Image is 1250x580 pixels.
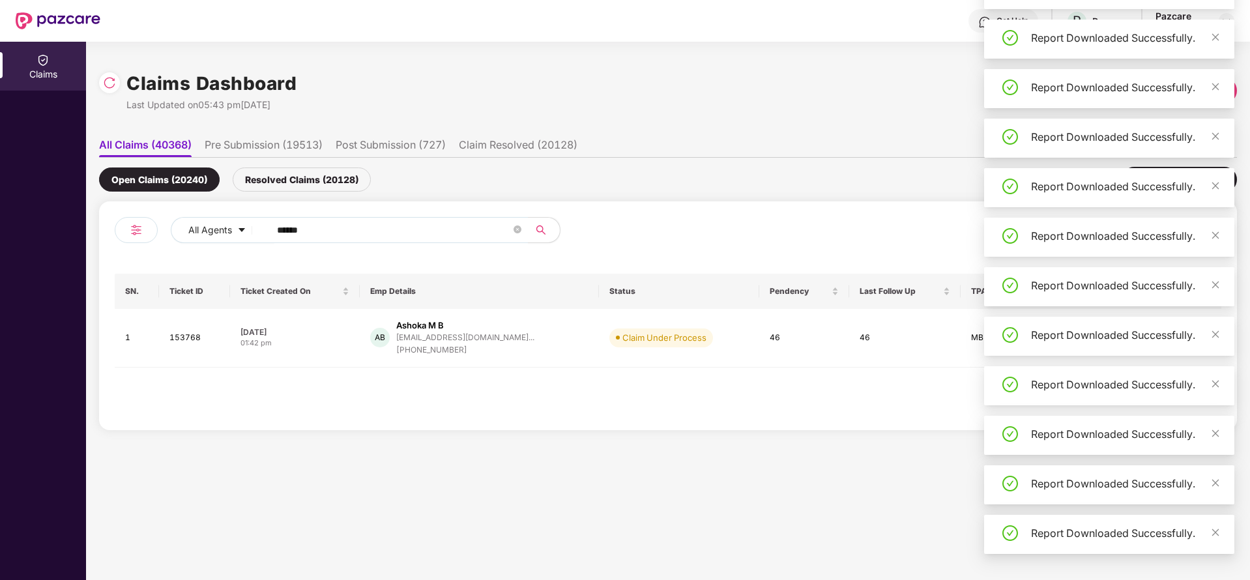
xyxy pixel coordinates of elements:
[961,309,1027,368] td: MBHICL
[171,217,274,243] button: All Agentscaret-down
[126,98,297,112] div: Last Updated on 05:43 pm[DATE]
[1031,377,1219,392] div: Report Downloaded Successfully.
[514,225,521,233] span: close-circle
[370,328,390,347] div: AB
[459,138,577,157] li: Claim Resolved (20128)
[230,274,360,309] th: Ticket Created On
[16,12,100,29] img: New Pazcare Logo
[1031,179,1219,194] div: Report Downloaded Successfully.
[99,138,192,157] li: All Claims (40368)
[514,224,521,237] span: close-circle
[1031,30,1219,46] div: Report Downloaded Successfully.
[1211,132,1220,141] span: close
[1031,327,1219,343] div: Report Downloaded Successfully.
[360,274,598,309] th: Emp Details
[1031,278,1219,293] div: Report Downloaded Successfully.
[1031,129,1219,145] div: Report Downloaded Successfully.
[961,274,1027,309] th: TPA
[1002,80,1018,95] span: check-circle
[1211,429,1220,438] span: close
[115,309,159,368] td: 1
[1031,476,1219,491] div: Report Downloaded Successfully.
[1031,525,1219,541] div: Report Downloaded Successfully.
[205,138,323,157] li: Pre Submission (19513)
[1002,278,1018,293] span: check-circle
[396,319,444,332] div: Ashoka M B
[336,138,446,157] li: Post Submission (727)
[1031,228,1219,244] div: Report Downloaded Successfully.
[759,274,849,309] th: Pendency
[1031,80,1219,95] div: Report Downloaded Successfully.
[1002,327,1018,343] span: check-circle
[599,274,759,309] th: Status
[1211,181,1220,190] span: close
[240,286,340,297] span: Ticket Created On
[188,223,232,237] span: All Agents
[860,286,940,297] span: Last Follow Up
[1002,426,1018,442] span: check-circle
[128,222,144,238] img: svg+xml;base64,PHN2ZyB4bWxucz0iaHR0cDovL3d3dy53My5vcmcvMjAwMC9zdmciIHdpZHRoPSIyNCIgaGVpZ2h0PSIyNC...
[1211,280,1220,289] span: close
[849,309,961,368] td: 46
[159,309,229,368] td: 153768
[126,69,297,98] h1: Claims Dashboard
[159,274,229,309] th: Ticket ID
[1002,228,1018,244] span: check-circle
[233,167,371,192] div: Resolved Claims (20128)
[1002,129,1018,145] span: check-circle
[622,331,706,344] div: Claim Under Process
[1211,330,1220,339] span: close
[240,326,350,338] div: [DATE]
[1002,377,1018,392] span: check-circle
[115,274,159,309] th: SN.
[396,333,534,341] div: [EMAIL_ADDRESS][DOMAIN_NAME]...
[528,225,553,235] span: search
[1031,426,1219,442] div: Report Downloaded Successfully.
[1211,82,1220,91] span: close
[770,286,829,297] span: Pendency
[1002,525,1018,541] span: check-circle
[978,16,991,29] img: svg+xml;base64,PHN2ZyBpZD0iSGVscC0zMngzMiIgeG1sbnM9Imh0dHA6Ly93d3cudzMub3JnLzIwMDAvc3ZnIiB3aWR0aD...
[1211,33,1220,42] span: close
[1211,528,1220,537] span: close
[759,309,849,368] td: 46
[1211,478,1220,487] span: close
[849,274,961,309] th: Last Follow Up
[103,76,116,89] img: svg+xml;base64,PHN2ZyBpZD0iUmVsb2FkLTMyeDMyIiB4bWxucz0iaHR0cDovL3d3dy53My5vcmcvMjAwMC9zdmciIHdpZH...
[1002,179,1018,194] span: check-circle
[99,167,220,192] div: Open Claims (20240)
[396,344,534,356] div: [PHONE_NUMBER]
[237,225,246,236] span: caret-down
[1211,231,1220,240] span: close
[528,217,560,243] button: search
[1002,30,1018,46] span: check-circle
[1002,476,1018,491] span: check-circle
[36,53,50,66] img: svg+xml;base64,PHN2ZyBpZD0iQ2xhaW0iIHhtbG5zPSJodHRwOi8vd3d3LnczLm9yZy8yMDAwL3N2ZyIgd2lkdGg9IjIwIi...
[1211,379,1220,388] span: close
[240,338,350,349] div: 01:42 pm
